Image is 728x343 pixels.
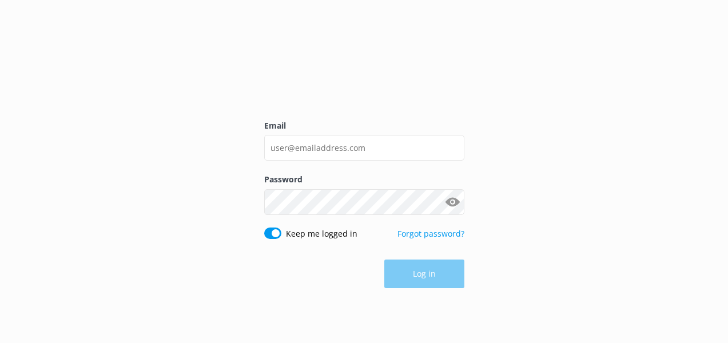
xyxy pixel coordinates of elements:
label: Password [264,173,464,186]
label: Keep me logged in [286,228,357,240]
a: Forgot password? [397,228,464,239]
label: Email [264,119,464,132]
input: user@emailaddress.com [264,135,464,161]
button: Show password [441,190,464,213]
